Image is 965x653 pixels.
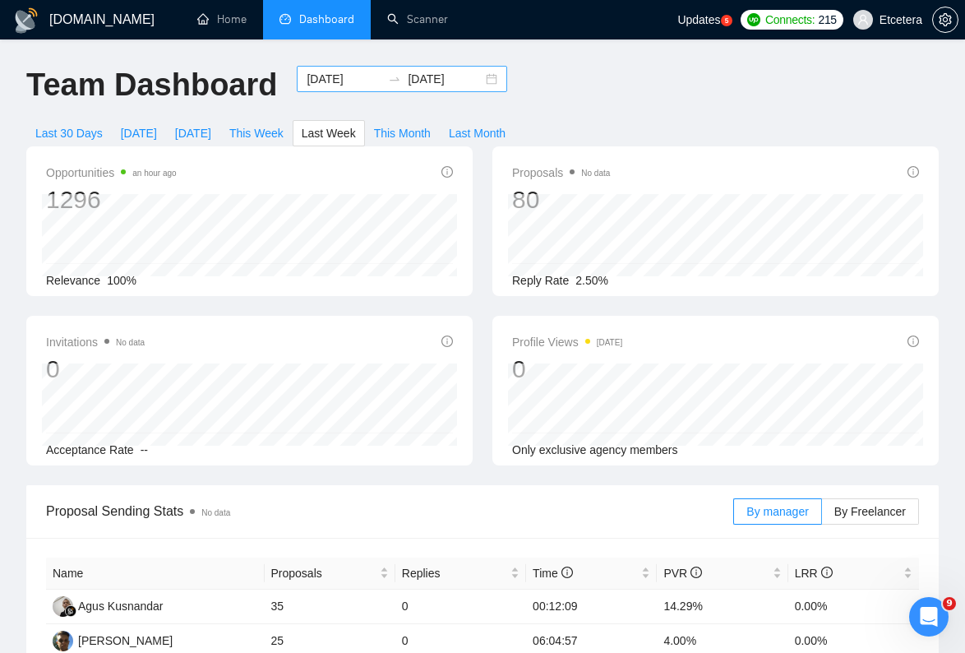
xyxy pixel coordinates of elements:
span: info-circle [441,166,453,178]
span: 2.50% [575,274,608,287]
span: Invitations [46,332,145,352]
span: -- [141,443,148,456]
span: Home [14,543,51,554]
img: upwork-logo.png [747,13,760,26]
span: Opportunities [46,163,177,183]
img: logo [33,31,59,58]
a: setting [932,13,958,26]
button: Tickets [132,502,197,567]
th: Proposals [265,558,395,590]
span: Only exclusive agency members [512,443,678,456]
a: homeHome [197,12,247,26]
img: AK [53,596,73,617]
td: 0.00% [788,590,919,624]
span: No data [201,508,230,517]
span: Last Week [302,124,356,142]
button: This Month [365,120,440,146]
span: No data [581,169,610,178]
span: Messages [71,543,127,554]
button: setting [932,7,958,33]
a: 5 [721,15,732,26]
time: an hour ago [132,169,176,178]
span: user [857,14,869,25]
a: AP[PERSON_NAME] [53,633,173,646]
span: Connects: [765,11,815,29]
span: This Week [229,124,284,142]
button: This Week [220,120,293,146]
span: Help [217,543,243,554]
div: Oksana [73,304,116,322]
span: Last Month [449,124,506,142]
span: PVR [663,567,702,580]
span: LRR [795,567,833,580]
span: info-circle [907,166,919,178]
button: Last Week [293,120,365,146]
span: Profile Views [512,332,622,352]
span: info-circle [561,567,573,578]
button: Search for help [24,422,305,455]
span: Proposal Sending Stats [46,501,733,521]
div: 80 [512,184,610,215]
div: ✅ How To: Connect your agency to [DOMAIN_NAME] [24,461,305,509]
div: Profile image for OksanaОцініть бесідуOksana•[DATE] [17,274,312,335]
span: This Month [374,124,431,142]
div: Send us a message [34,358,275,375]
span: 100% [107,274,136,287]
span: Tickets [145,543,185,554]
th: Name [46,558,265,590]
img: Profile image for Oksana [34,288,67,321]
span: Dashboard [299,12,354,26]
img: Profile image for Mariia [227,26,260,59]
span: Acceptance Rate [46,443,134,456]
span: info-circle [821,567,833,578]
div: Send us a messageWe typically reply in under a minute [16,344,312,406]
input: End date [408,70,482,88]
button: [DATE] [166,120,220,146]
span: No data [116,338,145,347]
span: Time [533,567,572,580]
img: gigradar-bm.png [65,605,76,617]
span: dashboard [279,13,291,25]
th: Replies [395,558,526,590]
div: Recent messageProfile image for OksanaОцініть бесідуOksana•[DATE] [16,249,312,336]
a: AKAgus Kusnandar [53,599,164,612]
td: 0 [395,590,526,624]
td: 35 [265,590,395,624]
a: searchScanner [387,12,448,26]
button: Last Month [440,120,515,146]
div: We typically reply in under a minute [34,375,275,392]
span: Updates [677,13,720,26]
button: [DATE] [112,120,166,146]
p: Hi [PERSON_NAME][EMAIL_ADDRESS][DOMAIN_NAME] 👋 [33,117,296,201]
div: 1296 [46,184,177,215]
span: [DATE] [121,124,157,142]
button: Tasks [263,502,329,567]
span: Replies [402,564,507,582]
text: 5 [724,17,728,25]
span: 9 [943,597,956,610]
span: By Freelancer [834,505,906,518]
span: setting [933,13,958,26]
img: AP [53,631,73,651]
div: Agus Kusnandar [78,597,164,615]
button: Last 30 Days [26,120,112,146]
div: [PERSON_NAME] [78,632,173,650]
span: info-circle [441,336,453,347]
span: Relevance [46,274,100,287]
span: Оцініть бесіду [73,289,159,302]
div: 0 [512,354,622,385]
iframe: Intercom live chat [909,597,949,637]
span: to [388,72,401,86]
input: Start date [307,70,381,88]
div: Recent message [34,263,295,280]
span: Search for help [34,430,133,447]
div: 0 [46,354,145,385]
span: Proposals [512,163,610,183]
span: info-circle [907,336,919,347]
img: Profile image for Dima [258,26,291,59]
div: • [DATE] [119,304,165,322]
span: Tasks [280,543,312,554]
td: 00:12:09 [526,590,657,624]
button: Messages [66,502,132,567]
h1: Team Dashboard [26,66,277,104]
